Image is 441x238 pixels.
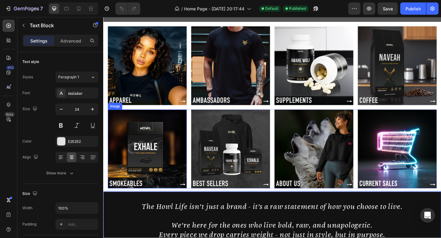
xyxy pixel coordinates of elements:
[22,190,39,198] div: Size
[6,94,19,100] div: Image
[60,38,81,44] p: Advanced
[22,168,98,179] button: Show more
[5,112,15,117] div: Beta
[5,101,91,186] img: gempages_558512538082345886-6d50c09c-fa22-4764-9eff-2a47fbe0d465.png
[277,10,363,96] img: gempages_558512538082345886-9492cf5a-34bb-4dbd-956d-5b5e76556167.png
[55,72,98,83] button: Paragraph 1
[30,22,82,29] p: Text Block
[22,59,39,65] div: Text style
[22,221,36,227] div: Padding
[68,139,97,144] div: E2E2E2
[22,153,40,162] div: Align
[181,6,183,12] span: /
[22,205,32,211] div: Width
[420,208,435,223] div: Open Intercom Messenger
[56,203,98,214] input: Auto
[400,2,426,15] button: Publish
[103,17,441,238] iframe: Design area
[96,101,181,186] img: gempages_558512538082345886-217d7ab7-60c2-4b28-954b-68595ac09b06.png
[42,201,326,210] span: The Howl Life isn’t just a brand - it’s a raw statement of how you choose to live.
[30,38,47,44] p: Settings
[40,5,43,12] p: 7
[184,6,244,12] span: Home Page - [DATE] 20:17:44
[115,2,140,15] div: Undo/Redo
[74,221,293,231] span: We’re here for the ones who live bold, raw, and unapologetic.
[46,170,75,176] div: Show more
[405,6,421,12] div: Publish
[2,2,46,15] button: 7
[22,105,39,113] div: Size
[378,2,398,15] button: Save
[6,65,15,70] div: 450
[22,139,32,144] div: Color
[383,6,393,11] span: Save
[68,222,97,227] div: Add...
[22,74,33,80] div: Styles
[68,91,97,96] div: Malabar
[58,74,79,80] span: Paragraph 1
[277,101,363,186] img: gempages_558512538082345886-98b6b629-4e6d-4abd-ba08-7378e266fe0c.png
[289,6,306,11] span: Published
[22,90,30,96] div: Font
[265,6,278,11] span: Default
[186,101,272,186] img: gempages_558512538082345886-cf03a175-806e-45f5-acf3-1444eae499ca.png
